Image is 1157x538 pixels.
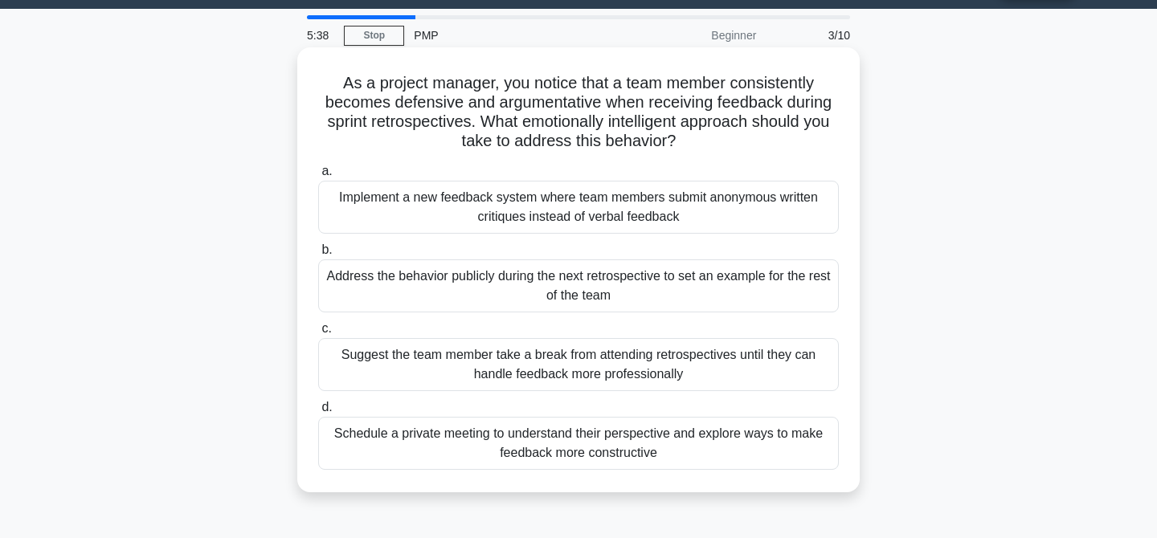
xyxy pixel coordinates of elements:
[297,19,344,51] div: 5:38
[404,19,625,51] div: PMP
[321,243,332,256] span: b.
[321,164,332,177] span: a.
[321,400,332,414] span: d.
[318,338,839,391] div: Suggest the team member take a break from attending retrospectives until they can handle feedback...
[318,417,839,470] div: Schedule a private meeting to understand their perspective and explore ways to make feedback more...
[318,181,839,234] div: Implement a new feedback system where team members submit anonymous written critiques instead of ...
[318,259,839,312] div: Address the behavior publicly during the next retrospective to set an example for the rest of the...
[625,19,766,51] div: Beginner
[317,73,840,152] h5: As a project manager, you notice that a team member consistently becomes defensive and argumentat...
[766,19,860,51] div: 3/10
[321,321,331,335] span: c.
[344,26,404,46] a: Stop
